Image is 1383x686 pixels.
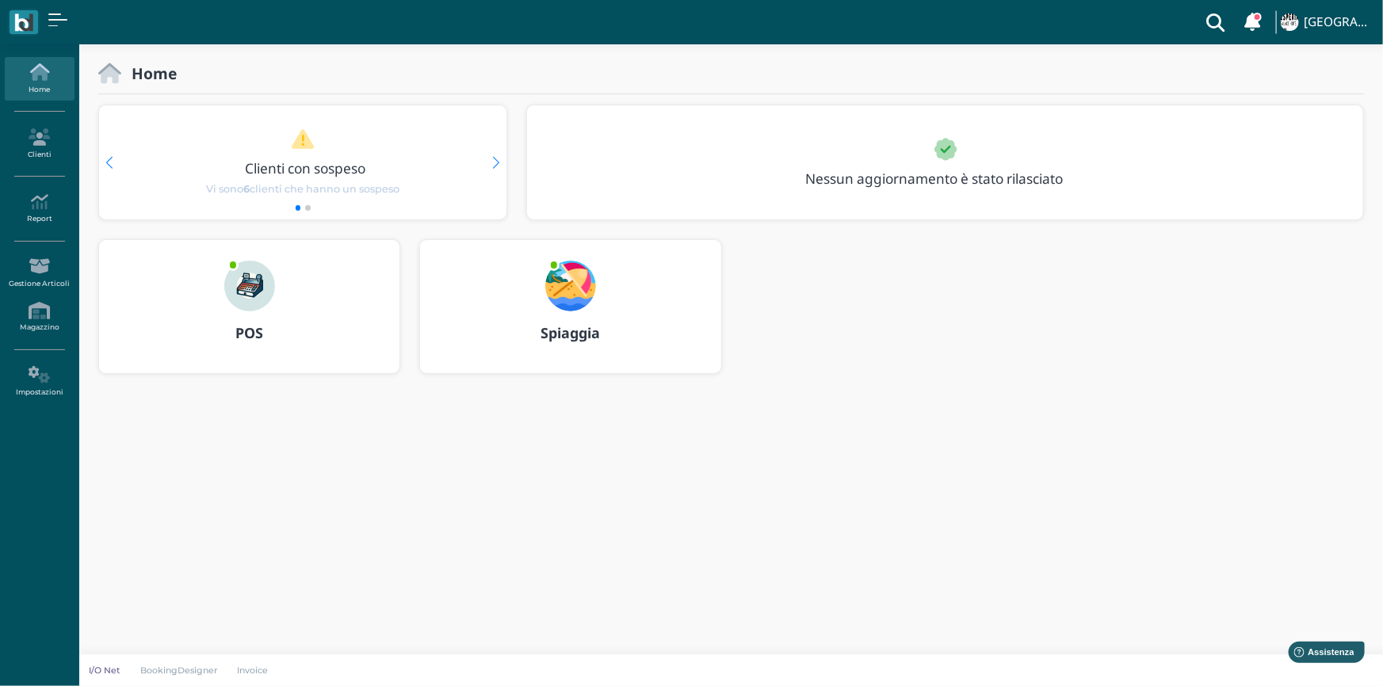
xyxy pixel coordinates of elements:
a: Clienti [5,122,74,166]
a: Impostazioni [5,360,74,403]
a: ... [GEOGRAPHIC_DATA] [1278,3,1373,41]
a: Gestione Articoli [5,251,74,295]
img: ... [224,261,275,311]
h4: [GEOGRAPHIC_DATA] [1304,16,1373,29]
h2: Home [121,65,177,82]
img: ... [545,261,596,311]
img: logo [14,13,32,32]
img: ... [1281,13,1298,31]
div: Next slide [493,157,500,169]
b: Spiaggia [541,323,600,342]
h3: Clienti con sospeso [132,161,479,176]
a: Report [5,187,74,231]
span: Vi sono clienti che hanno un sospeso [206,181,399,196]
span: Assistenza [47,13,105,25]
div: 1 / 1 [527,105,1363,219]
a: ... Spiaggia [419,239,721,393]
a: ... POS [98,239,400,393]
iframe: Help widget launcher [1270,637,1370,673]
b: POS [235,323,263,342]
div: Previous slide [105,157,113,169]
b: 6 [243,183,250,195]
a: Home [5,57,74,101]
a: Clienti con sospeso Vi sono6clienti che hanno un sospeso [129,128,476,196]
a: Magazzino [5,295,74,339]
div: 1 / 2 [99,105,506,219]
h3: Nessun aggiornamento è stato rilasciato [796,171,1099,186]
